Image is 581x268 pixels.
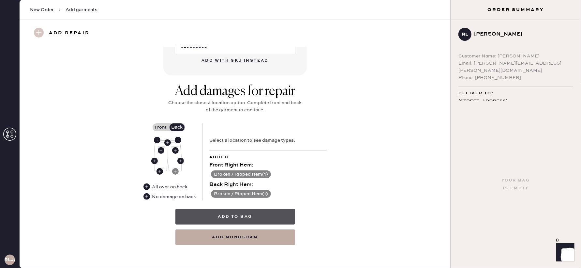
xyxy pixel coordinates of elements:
[451,7,581,13] h3: Order Summary
[154,139,182,172] img: Garment image
[30,7,54,13] span: New Order
[211,170,271,178] button: Broken / Ripped Hem(1)
[151,158,158,164] div: Back Left Side Seam
[458,74,573,81] div: Phone: [PHONE_NUMBER]
[156,168,163,175] div: Back Left Hem
[143,193,196,200] div: No damage on back
[209,137,295,144] div: Select a location to see damage types.
[177,158,184,164] div: Back Right Side Seam
[49,28,90,39] h3: Add repair
[5,258,15,262] h3: RLJA
[209,161,327,169] div: Front Right Hem :
[152,183,187,191] div: All over on back
[143,183,188,191] div: All over on back
[458,60,573,74] div: Email: [PERSON_NAME][EMAIL_ADDRESS][PERSON_NAME][DOMAIN_NAME]
[172,168,179,175] div: Back Right Hem
[175,209,295,225] button: Add to bag
[209,181,327,189] div: Back Right Hem :
[172,147,179,154] div: Back Right Pocket
[169,123,185,131] label: Back
[462,32,468,37] h3: NL
[167,84,304,99] div: Add damages for repair
[153,123,169,131] label: Front
[154,137,160,143] div: Back Left Waistband
[458,53,573,60] div: Customer Name: [PERSON_NAME]
[458,97,573,122] div: [STREET_ADDRESS] APT 219 [GEOGRAPHIC_DATA] , CA 92109
[66,7,97,13] span: Add garments
[152,193,196,200] div: No damage on back
[198,54,273,67] button: Add with SKU instead
[474,30,568,38] div: [PERSON_NAME]
[209,153,327,161] div: Added
[175,229,295,245] button: add monogram
[158,147,164,154] div: Back Left Pocket
[164,139,171,146] div: Back Center Waistband
[167,99,304,114] div: Choose the closest location option. Complete front and back of the garment to continue.
[458,89,494,97] span: Deliver to:
[550,239,578,267] iframe: Front Chat
[501,177,530,192] div: Your bag is empty
[211,190,271,198] button: Broken / Ripped Hem(1)
[175,137,181,143] div: Back Right Waistband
